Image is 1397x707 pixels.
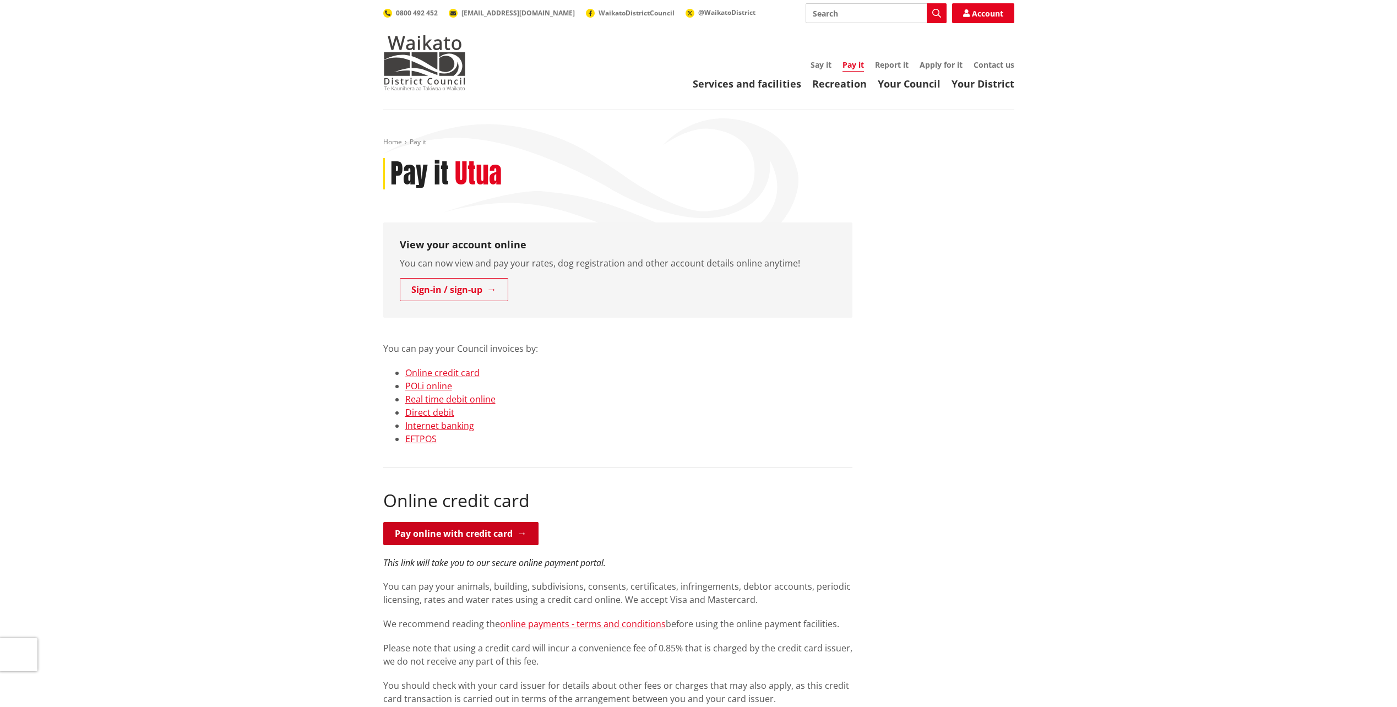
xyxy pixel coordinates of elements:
h2: Online credit card [383,490,852,511]
a: Home [383,137,402,146]
a: Apply for it [920,59,963,70]
h3: View your account online [400,239,836,251]
a: Your Council [878,77,941,90]
span: @WaikatoDistrict [698,8,755,17]
p: Please note that using a credit card will incur a convenience fee of 0.85% that is charged by the... [383,641,852,668]
a: Internet banking [405,420,474,432]
p: You should check with your card issuer for details about other fees or charges that may also appl... [383,679,852,705]
p: We recommend reading the before using the online payment facilities. [383,617,852,630]
span: 0800 492 452 [396,8,438,18]
p: You can pay your Council invoices by: [383,329,852,355]
a: @WaikatoDistrict [686,8,755,17]
a: Report it [875,59,909,70]
a: Real time debit online [405,393,496,405]
a: Pay online with credit card [383,522,539,545]
p: You can pay your animals, building, subdivisions, consents, certificates, infringements, debtor a... [383,580,852,606]
a: 0800 492 452 [383,8,438,18]
iframe: Messenger Launcher [1346,661,1386,700]
span: [EMAIL_ADDRESS][DOMAIN_NAME] [461,8,575,18]
a: Account [952,3,1014,23]
a: Your District [952,77,1014,90]
span: Pay it [410,137,426,146]
a: Say it [811,59,831,70]
a: Contact us [974,59,1014,70]
a: POLi online [405,380,452,392]
a: Pay it [842,59,864,72]
input: Search input [806,3,947,23]
a: Online credit card [405,367,480,379]
img: Waikato District Council - Te Kaunihera aa Takiwaa o Waikato [383,35,466,90]
em: This link will take you to our secure online payment portal. [383,557,606,569]
nav: breadcrumb [383,138,1014,147]
span: WaikatoDistrictCouncil [599,8,675,18]
a: online payments - terms and conditions [500,618,666,630]
a: Sign-in / sign-up [400,278,508,301]
h1: Pay it [390,158,449,190]
a: Recreation [812,77,867,90]
a: Services and facilities [693,77,801,90]
a: [EMAIL_ADDRESS][DOMAIN_NAME] [449,8,575,18]
a: EFTPOS [405,433,437,445]
a: Direct debit [405,406,454,418]
h2: Utua [455,158,502,190]
p: You can now view and pay your rates, dog registration and other account details online anytime! [400,257,836,270]
a: WaikatoDistrictCouncil [586,8,675,18]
